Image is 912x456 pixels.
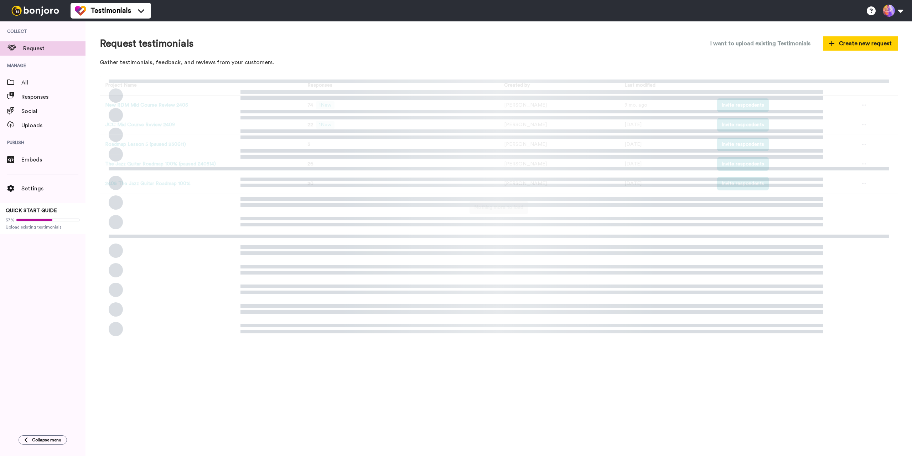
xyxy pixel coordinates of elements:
span: Responses [305,83,332,88]
button: Invite respondents [717,177,769,190]
span: Collapse menu [32,437,61,443]
span: Uploads [21,121,85,130]
h1: Request testimonials [100,38,193,49]
td: [PERSON_NAME] [499,174,619,194]
span: All [21,78,85,87]
button: I want to upload existing Testimonials [705,36,816,51]
span: 20 [307,181,313,186]
button: Invite respondents [717,157,769,171]
button: New RDM Mid Course Review 2405 [105,102,188,109]
th: Project Name [100,76,299,96]
th: Created by [499,76,619,96]
span: Embeds [21,155,85,164]
button: Invite respondents [717,98,769,112]
button: Invite respondents [717,118,769,132]
th: Last modified [619,76,712,96]
span: Create new request [829,39,892,48]
span: 26 [307,162,313,166]
td: 9 mo. ago [619,96,712,115]
button: JCC Mid Course Review 2409 [105,121,175,129]
img: tm-color.svg [75,5,86,16]
span: Responses [21,93,85,101]
button: 2405 The Jazz Guitar Roadmap 100% [105,180,191,188]
span: I want to upload existing Testimonials [710,39,810,48]
td: [PERSON_NAME] [499,154,619,174]
span: Social [21,107,85,116]
td: [DATE] [619,115,712,135]
td: [PERSON_NAME] [499,96,619,115]
td: [PERSON_NAME] [499,135,619,154]
button: Collapse menu [19,435,67,445]
span: Settings [21,184,85,193]
button: Roadmap Lesson 5 (paused 230611) [105,141,186,148]
span: QUICK START GUIDE [6,208,57,213]
span: 22 [307,122,313,127]
td: [DATE] [619,135,712,154]
button: Invite respondents [717,138,769,151]
td: [PERSON_NAME] [499,115,619,135]
span: 1 New [316,101,334,109]
span: 1 New [316,121,334,129]
span: 3 [307,142,310,147]
img: bj-logo-header-white.svg [9,6,62,16]
span: Testimonials [90,6,131,16]
button: The Jazz Guitar Roadmap 100% (paused 240514) [105,160,216,168]
p: Gather testimonials, feedback, and reviews from your customers. [100,58,898,67]
span: Upload existing testimonials [6,224,80,230]
button: Nothing more to load [470,201,528,214]
td: [DATE] [619,174,712,194]
span: 74 [307,103,313,108]
button: Create new request [823,36,898,51]
span: 57% [6,217,15,223]
span: Request [23,44,85,53]
td: [DATE] [619,154,712,174]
